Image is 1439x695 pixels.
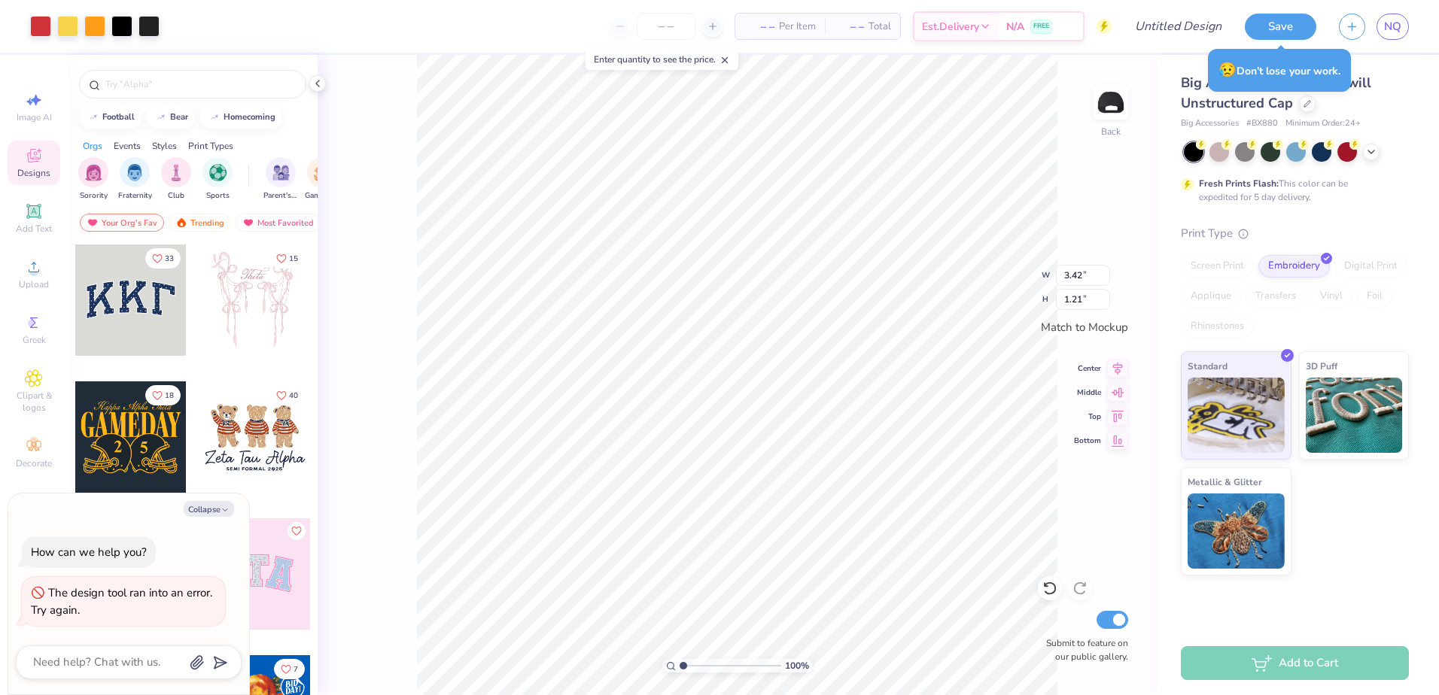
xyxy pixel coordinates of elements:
[17,167,50,179] span: Designs
[170,113,188,121] div: bear
[1246,117,1278,130] span: # BX880
[305,190,339,202] span: Game Day
[175,217,187,228] img: trending.gif
[161,157,191,202] button: filter button
[637,13,695,40] input: – –
[744,19,774,35] span: – –
[145,385,181,405] button: Like
[1006,19,1024,35] span: N/A
[785,659,809,672] span: 100 %
[289,255,298,263] span: 15
[16,457,52,469] span: Decorate
[834,19,864,35] span: – –
[1188,493,1285,569] img: Metallic & Glitter
[272,164,290,181] img: Parent's Weekend Image
[1208,49,1351,92] div: Don’t lose your work.
[314,164,331,181] img: Game Day Image
[1074,411,1101,422] span: Top
[209,164,227,181] img: Sports Image
[1101,125,1121,138] div: Back
[922,19,979,35] span: Est. Delivery
[102,113,135,121] div: football
[1334,255,1407,278] div: Digital Print
[236,214,321,232] div: Most Favorited
[287,522,306,540] button: Like
[289,392,298,399] span: 40
[305,157,339,202] button: filter button
[87,113,99,122] img: trend_line.gif
[19,278,49,290] span: Upload
[1306,358,1337,374] span: 3D Puff
[1181,255,1254,278] div: Screen Print
[1123,11,1234,41] input: Untitled Design
[1033,21,1049,32] span: FREE
[118,190,152,202] span: Fraternity
[294,666,298,673] span: 7
[1074,363,1101,374] span: Center
[161,157,191,202] div: filter for Club
[118,157,152,202] div: filter for Fraternity
[165,392,174,399] span: 18
[1096,87,1126,117] img: Back
[1074,387,1101,398] span: Middle
[274,659,305,679] button: Like
[779,19,816,35] span: Per Item
[269,385,305,405] button: Like
[1357,285,1392,308] div: Foil
[269,248,305,269] button: Like
[1038,636,1128,663] label: Submit to feature on our public gallery.
[80,190,108,202] span: Sorority
[87,217,99,228] img: most_fav.gif
[1246,285,1306,308] div: Transfers
[1074,436,1101,446] span: Bottom
[118,157,152,202] button: filter button
[1181,74,1371,112] span: Big Accessories 6-Panel Twill Unstructured Cap
[17,111,52,123] span: Image AI
[1188,378,1285,453] img: Standard
[104,77,297,92] input: Try "Alpha"
[208,113,221,122] img: trend_line.gif
[145,248,181,269] button: Like
[1377,14,1409,40] a: NQ
[1218,60,1237,80] span: 😥
[169,214,231,232] div: Trending
[16,223,52,235] span: Add Text
[1306,378,1403,453] img: 3D Puff
[305,157,339,202] div: filter for Game Day
[147,106,195,129] button: bear
[114,139,141,153] div: Events
[202,157,233,202] div: filter for Sports
[155,113,167,122] img: trend_line.gif
[31,545,147,560] div: How can we help you?
[78,157,108,202] div: filter for Sorority
[188,139,233,153] div: Print Types
[242,217,254,228] img: most_fav.gif
[1245,14,1316,40] button: Save
[1188,358,1228,374] span: Standard
[80,214,164,232] div: Your Org's Fav
[224,113,275,121] div: homecoming
[1310,285,1352,308] div: Vinyl
[1285,117,1361,130] span: Minimum Order: 24 +
[1199,178,1279,190] strong: Fresh Prints Flash:
[168,190,184,202] span: Club
[1181,315,1254,338] div: Rhinestones
[1181,225,1409,242] div: Print Type
[23,334,46,346] span: Greek
[869,19,891,35] span: Total
[263,157,298,202] button: filter button
[1199,177,1384,204] div: This color can be expedited for 5 day delivery.
[8,390,60,414] span: Clipart & logos
[31,585,212,618] div: The design tool ran into an error. Try again.
[200,106,282,129] button: homecoming
[1181,285,1241,308] div: Applique
[1258,255,1330,278] div: Embroidery
[78,157,108,202] button: filter button
[168,164,184,181] img: Club Image
[79,106,141,129] button: football
[1188,474,1262,490] span: Metallic & Glitter
[165,255,174,263] span: 33
[1384,18,1401,35] span: NQ
[202,157,233,202] button: filter button
[85,164,102,181] img: Sorority Image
